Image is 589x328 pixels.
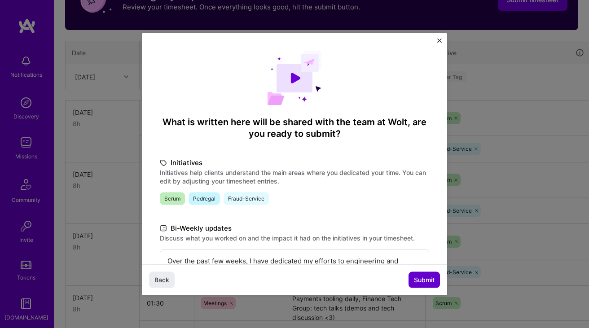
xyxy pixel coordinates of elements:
[160,157,429,168] label: Initiatives
[189,192,220,205] span: Pedregal
[267,51,322,105] img: Demo day
[149,272,175,288] button: Back
[154,276,169,284] span: Back
[167,256,422,319] p: Over the past few weeks, I have dedicated my efforts to engineering and meeting tasks, primarily ...
[160,223,429,233] label: Bi-Weekly updates
[160,116,429,139] h4: What is written here will be shared with the team at Wolt , are you ready to submit?
[409,272,440,288] button: Submit
[160,223,167,233] i: icon DocumentBlack
[160,168,429,185] label: Initiatives help clients understand the main areas where you dedicated your time. You can edit by...
[160,233,429,242] label: Discuss what you worked on and the impact it had on the initiatives in your timesheet.
[160,157,167,168] i: icon TagBlack
[224,192,269,205] span: Fraud-Service
[414,276,435,284] span: Submit
[437,38,442,48] button: Close
[160,192,185,205] span: Scrum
